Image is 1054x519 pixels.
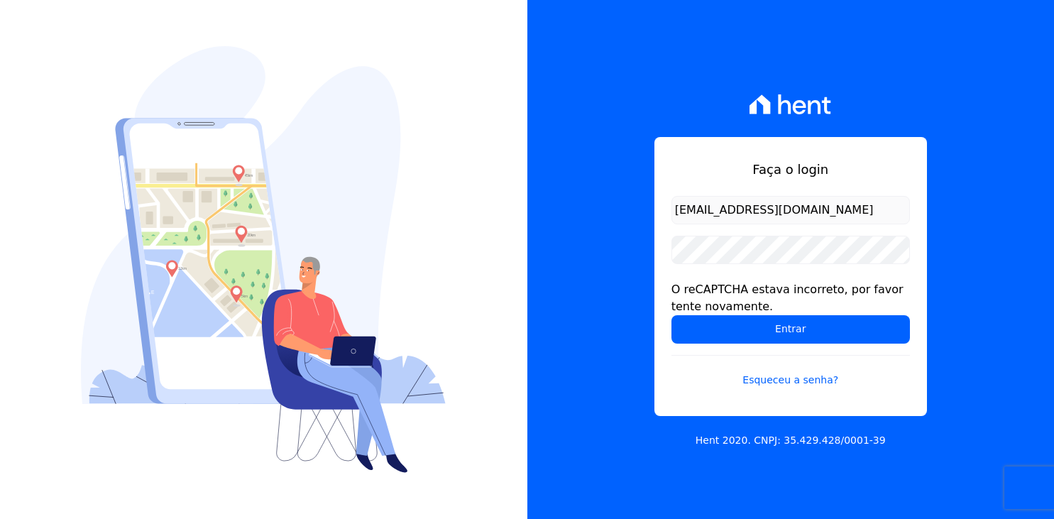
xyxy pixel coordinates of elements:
[671,315,910,344] input: Entrar
[671,355,910,388] a: Esqueceu a senha?
[671,281,910,315] div: O reCAPTCHA estava incorreto, por favor tente novamente.
[81,46,446,473] img: Login
[671,160,910,179] h1: Faça o login
[671,196,910,224] input: Email
[696,433,886,448] p: Hent 2020. CNPJ: 35.429.428/0001-39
